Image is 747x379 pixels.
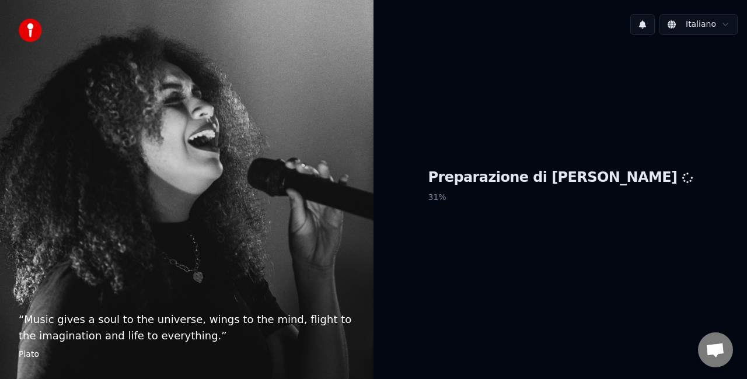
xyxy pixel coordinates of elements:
[19,311,355,344] p: “ Music gives a soul to the universe, wings to the mind, flight to the imagination and life to ev...
[19,19,42,42] img: youka
[698,332,733,367] a: Aprire la chat
[428,187,693,208] p: 31 %
[19,349,355,360] footer: Plato
[428,169,693,187] h1: Preparazione di [PERSON_NAME]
